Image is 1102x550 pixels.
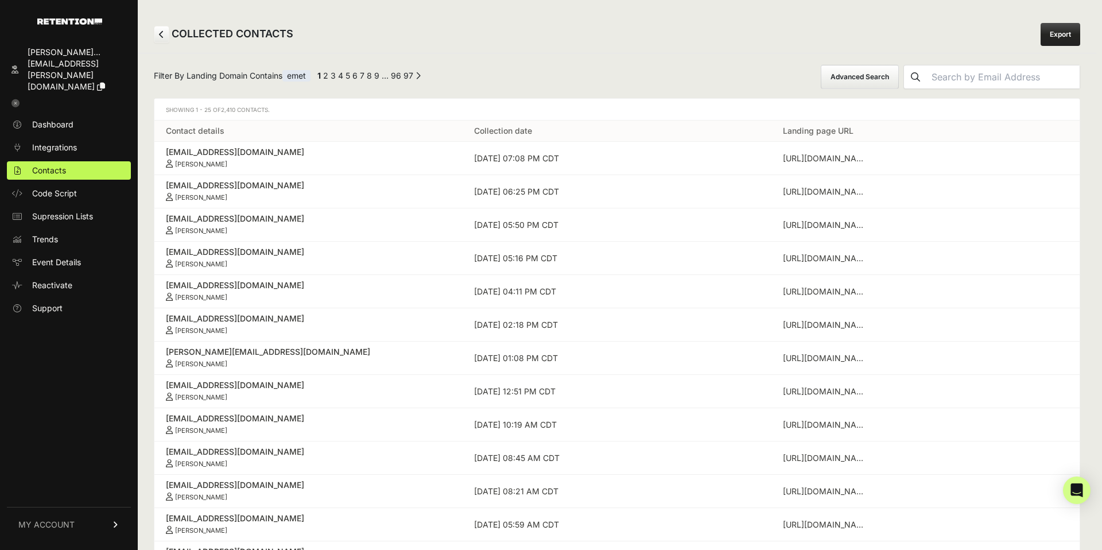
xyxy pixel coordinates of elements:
[175,193,227,202] small: [PERSON_NAME]
[166,346,451,368] a: [PERSON_NAME][EMAIL_ADDRESS][DOMAIN_NAME] [PERSON_NAME]
[463,275,771,308] td: [DATE] 04:11 PM CDT
[331,71,336,80] a: Page 3
[32,234,58,245] span: Trends
[175,260,227,268] small: [PERSON_NAME]
[352,71,358,80] a: Page 6
[166,446,451,468] a: [EMAIL_ADDRESS][DOMAIN_NAME] [PERSON_NAME]
[315,70,421,84] div: Pagination
[783,452,869,464] div: https://emetclassicalacademy.org/
[391,71,401,80] a: Page 96
[175,526,227,534] small: [PERSON_NAME]
[338,71,343,80] a: Page 4
[166,413,451,435] a: [EMAIL_ADDRESS][DOMAIN_NAME] [PERSON_NAME]
[154,70,311,84] span: Filter By Landing Domain Contains
[166,513,451,524] div: [EMAIL_ADDRESS][DOMAIN_NAME]
[1041,23,1080,46] a: Export
[7,507,131,542] a: MY ACCOUNT
[463,441,771,475] td: [DATE] 08:45 AM CDT
[166,180,451,202] a: [EMAIL_ADDRESS][DOMAIN_NAME] [PERSON_NAME]
[154,26,293,43] h2: COLLECTED CONTACTS
[783,386,869,397] div: https://emetclassicalacademy.org/information-sessions/?utm_source=META&utm_medium=PAID&fbclid=IwZ...
[166,246,451,258] div: [EMAIL_ADDRESS][DOMAIN_NAME]
[37,18,102,25] img: Retention.com
[175,460,227,468] small: [PERSON_NAME]
[166,213,451,224] div: [EMAIL_ADDRESS][DOMAIN_NAME]
[32,165,66,176] span: Contacts
[32,142,77,153] span: Integrations
[474,126,532,135] a: Collection date
[463,475,771,508] td: [DATE] 08:21 AM CDT
[783,486,869,497] div: https://emetclassicalacademy.org/
[783,186,869,197] div: https://emetclassicalacademy.org/
[7,276,131,295] a: Reactivate
[166,146,451,168] a: [EMAIL_ADDRESS][DOMAIN_NAME] [PERSON_NAME]
[175,360,227,368] small: [PERSON_NAME]
[463,308,771,342] td: [DATE] 02:18 PM CDT
[166,313,451,324] div: [EMAIL_ADDRESS][DOMAIN_NAME]
[7,138,131,157] a: Integrations
[166,479,451,491] div: [EMAIL_ADDRESS][DOMAIN_NAME]
[346,71,350,80] a: Page 5
[166,513,451,534] a: [EMAIL_ADDRESS][DOMAIN_NAME] [PERSON_NAME]
[175,493,227,501] small: [PERSON_NAME]
[783,419,869,431] div: https://emetclassicalacademy.org/information-sessions/?utm_source=META&utm_medium=PAID&fbclid=IwZ...
[175,293,227,301] small: [PERSON_NAME]
[7,299,131,317] a: Support
[166,280,451,291] div: [EMAIL_ADDRESS][DOMAIN_NAME]
[7,184,131,203] a: Code Script
[463,408,771,441] td: [DATE] 10:19 AM CDT
[166,379,451,391] div: [EMAIL_ADDRESS][DOMAIN_NAME]
[166,106,270,113] span: Showing 1 - 25 of
[166,180,451,191] div: [EMAIL_ADDRESS][DOMAIN_NAME]
[463,208,771,242] td: [DATE] 05:50 PM CDT
[783,319,869,331] div: https://emetclassicalacademy.org/information-sessions/?utm_source=META&utm_medium=PAID&fbclid=IwZ...
[783,153,869,164] div: https://emetclassicalacademy.org/
[374,71,379,80] a: Page 9
[221,106,270,113] span: 2,410 Contacts.
[463,508,771,541] td: [DATE] 05:59 AM CDT
[175,427,227,435] small: [PERSON_NAME]
[1063,477,1091,504] div: Open Intercom Messenger
[166,379,451,401] a: [EMAIL_ADDRESS][DOMAIN_NAME] [PERSON_NAME]
[166,446,451,458] div: [EMAIL_ADDRESS][DOMAIN_NAME]
[7,43,131,96] a: [PERSON_NAME]... [EMAIL_ADDRESS][PERSON_NAME][DOMAIN_NAME]
[783,253,869,264] div: https://emetclassicalacademy.org/information-sessions/?utm_source=META&utm_medium=PAID&fbclid=IwZ...
[783,286,869,297] div: https://emetclassicalacademy.org/information-sessions/?utm_source=META&utm_medium=PAID&fbclid=IwZ...
[32,188,77,199] span: Code Script
[32,211,93,222] span: Supression Lists
[463,142,771,175] td: [DATE] 07:08 PM CDT
[783,519,869,530] div: https://emetclassicalacademy.org/information-sessions/?utm_source=META&utm_medium=PAID&fbclid=IwZ...
[32,119,73,130] span: Dashboard
[463,342,771,375] td: [DATE] 01:08 PM CDT
[7,230,131,249] a: Trends
[166,479,451,501] a: [EMAIL_ADDRESS][DOMAIN_NAME] [PERSON_NAME]
[166,146,451,158] div: [EMAIL_ADDRESS][DOMAIN_NAME]
[166,313,451,335] a: [EMAIL_ADDRESS][DOMAIN_NAME] [PERSON_NAME]
[317,71,321,80] em: Page 1
[18,519,75,530] span: MY ACCOUNT
[32,280,72,291] span: Reactivate
[382,71,389,80] span: …
[7,161,131,180] a: Contacts
[166,280,451,301] a: [EMAIL_ADDRESS][DOMAIN_NAME] [PERSON_NAME]
[463,375,771,408] td: [DATE] 12:51 PM CDT
[367,71,372,80] a: Page 8
[7,253,131,272] a: Event Details
[166,413,451,424] div: [EMAIL_ADDRESS][DOMAIN_NAME]
[175,393,227,401] small: [PERSON_NAME]
[28,47,126,58] div: [PERSON_NAME]...
[166,246,451,268] a: [EMAIL_ADDRESS][DOMAIN_NAME] [PERSON_NAME]
[166,213,451,235] a: [EMAIL_ADDRESS][DOMAIN_NAME] [PERSON_NAME]
[28,59,99,91] span: [EMAIL_ADDRESS][PERSON_NAME][DOMAIN_NAME]
[7,115,131,134] a: Dashboard
[32,257,81,268] span: Event Details
[783,219,869,231] div: https://emetclassicalacademy.org/information-sessions/?utm_source=META&utm_medium=PAID&fbclid=IwZ...
[175,160,227,168] small: [PERSON_NAME]
[821,65,899,89] button: Advanced Search
[32,303,63,314] span: Support
[783,353,869,364] div: https://emetclassicalacademy.org/information-sessions/?utm_source=META&utm_medium=PAID&fbclid=IwZ...
[403,71,413,80] a: Page 97
[783,126,853,135] a: Landing page URL
[282,70,311,82] span: emet
[927,65,1080,88] input: Search by Email Address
